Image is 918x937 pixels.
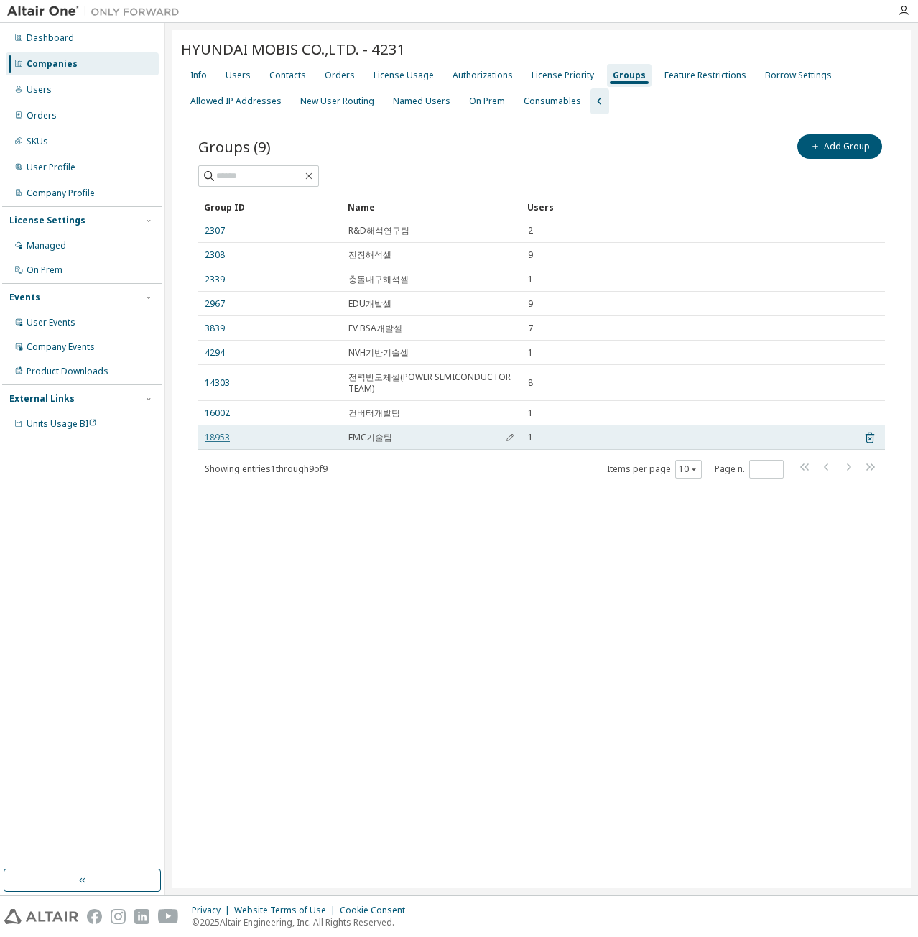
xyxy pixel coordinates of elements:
[528,377,533,389] span: 8
[607,460,702,479] span: Items per page
[348,298,391,310] span: EDU개발셀
[765,70,832,81] div: Borrow Settings
[348,347,409,359] span: NVH기반기술셀
[204,195,336,218] div: Group ID
[198,137,271,157] span: Groups (9)
[528,432,533,443] span: 1
[192,916,414,928] p: © 2025 Altair Engineering, Inc. All Rights Reserved.
[453,70,513,81] div: Authorizations
[27,58,78,70] div: Companies
[340,905,414,916] div: Cookie Consent
[27,240,66,251] div: Managed
[797,134,882,159] button: Add Group
[111,909,126,924] img: instagram.svg
[27,341,95,353] div: Company Events
[27,188,95,199] div: Company Profile
[528,407,533,419] span: 1
[348,371,515,394] span: 전력반도체셀(POWER SEMICONDUCTOR TEAM)
[181,39,406,59] span: HYUNDAI MOBIS CO.,LTD. - 4231
[27,417,97,430] span: Units Usage BI
[532,70,594,81] div: License Priority
[27,366,108,377] div: Product Downloads
[715,460,784,479] span: Page n.
[134,909,149,924] img: linkedin.svg
[325,70,355,81] div: Orders
[528,298,533,310] span: 9
[205,407,230,419] a: 16002
[234,905,340,916] div: Website Terms of Use
[528,347,533,359] span: 1
[300,96,374,107] div: New User Routing
[27,32,74,44] div: Dashboard
[527,195,845,218] div: Users
[205,347,225,359] a: 4294
[9,393,75,405] div: External Links
[664,70,746,81] div: Feature Restrictions
[528,323,533,334] span: 7
[374,70,434,81] div: License Usage
[27,162,75,173] div: User Profile
[524,96,581,107] div: Consumables
[348,225,409,236] span: R&D해석연구팀
[528,249,533,261] span: 9
[7,4,187,19] img: Altair One
[4,909,78,924] img: altair_logo.svg
[192,905,234,916] div: Privacy
[27,136,48,147] div: SKUs
[87,909,102,924] img: facebook.svg
[27,84,52,96] div: Users
[348,195,516,218] div: Name
[9,215,85,226] div: License Settings
[190,70,207,81] div: Info
[226,70,251,81] div: Users
[679,463,698,475] button: 10
[205,225,225,236] a: 2307
[205,323,225,334] a: 3839
[393,96,450,107] div: Named Users
[348,432,392,443] span: EMC기술팀
[205,463,328,475] span: Showing entries 1 through 9 of 9
[469,96,505,107] div: On Prem
[27,110,57,121] div: Orders
[9,292,40,303] div: Events
[348,249,391,261] span: 전장해석셀
[205,432,230,443] a: 18953
[613,70,646,81] div: Groups
[528,274,533,285] span: 1
[205,298,225,310] a: 2967
[205,377,230,389] a: 14303
[205,274,225,285] a: 2339
[348,323,402,334] span: EV BSA개발셀
[27,264,62,276] div: On Prem
[348,407,400,419] span: 컨버터개발팀
[27,317,75,328] div: User Events
[348,274,409,285] span: 충돌내구해석셀
[205,249,225,261] a: 2308
[158,909,179,924] img: youtube.svg
[269,70,306,81] div: Contacts
[190,96,282,107] div: Allowed IP Addresses
[528,225,533,236] span: 2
